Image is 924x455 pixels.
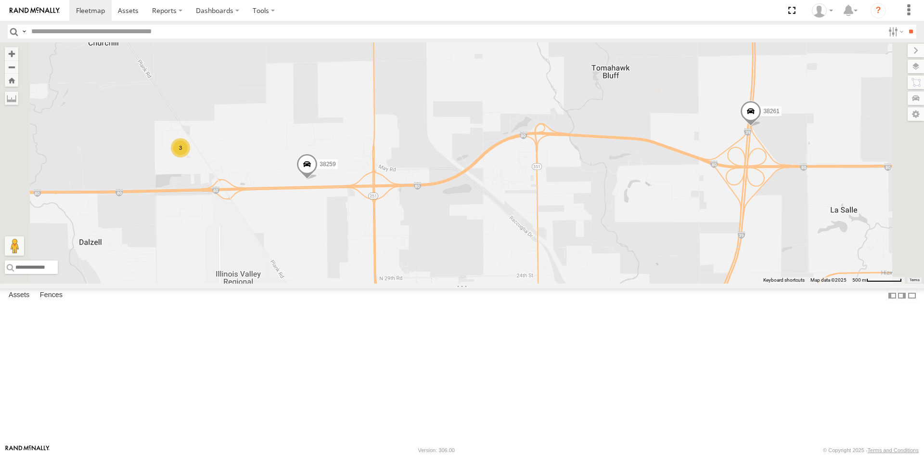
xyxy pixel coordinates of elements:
a: Terms and Conditions [868,447,919,453]
label: Search Filter Options [885,25,905,39]
span: 38259 [320,161,335,168]
label: Search Query [20,25,28,39]
div: Joann Gibson [808,3,836,18]
a: Visit our Website [5,445,50,455]
span: 500 m [852,277,866,283]
label: Dock Summary Table to the Left [887,288,897,302]
button: Zoom out [5,60,18,74]
label: Hide Summary Table [907,288,917,302]
label: Measure [5,91,18,105]
button: Zoom in [5,47,18,60]
button: Zoom Home [5,74,18,87]
label: Assets [4,289,34,302]
div: 3 [171,138,190,157]
span: 38261 [763,107,779,114]
label: Dock Summary Table to the Right [897,288,907,302]
div: Version: 306.00 [418,447,455,453]
button: Drag Pegman onto the map to open Street View [5,236,24,256]
img: rand-logo.svg [10,7,60,14]
button: Map Scale: 500 m per 70 pixels [849,277,905,284]
label: Map Settings [908,107,924,121]
i: ? [871,3,886,18]
span: Map data ©2025 [810,277,847,283]
div: © Copyright 2025 - [823,447,919,453]
button: Keyboard shortcuts [763,277,805,284]
label: Fences [35,289,67,302]
a: Terms (opens in new tab) [910,278,920,282]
